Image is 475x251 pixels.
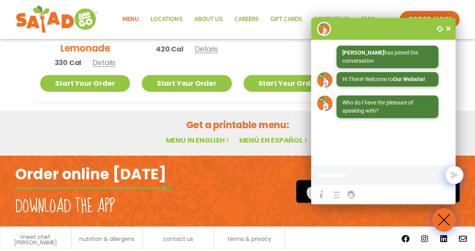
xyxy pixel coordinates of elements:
[34,118,441,132] h2: Get a printable menu:
[308,11,355,28] a: Contact Us
[239,135,309,145] a: Menú en español
[342,49,432,65] div: has joined the conversation
[264,11,308,28] a: GIFT CARDS
[156,44,183,54] span: 420 Cal
[55,57,82,68] span: 330 Cal
[393,76,425,82] strong: Our Website!
[195,44,218,54] span: Details
[433,209,455,231] img: wpChatIcon
[445,166,463,184] button: Send
[163,236,193,241] a: contact us
[142,75,232,92] a: Start Your Order
[315,188,327,201] a: Help
[400,11,459,28] a: ORDER NOW
[345,188,358,201] a: Support
[40,75,130,92] a: Start Your Order
[228,236,271,241] a: terms & privacy
[342,49,384,56] strong: [PERSON_NAME]
[355,11,381,28] a: FAQs
[93,58,116,67] span: Details
[117,11,145,28] a: Menu
[317,22,331,36] img: wpChatIcon
[188,11,228,28] a: About Us
[244,75,334,92] a: Start Your Order
[79,236,134,241] a: nutrition & allergens
[329,186,343,200] a: Chat
[434,23,446,34] div: Reset
[15,196,115,217] h2: Download the app
[342,75,432,83] div: Hi There! Welcome to
[15,186,171,190] img: fork
[296,179,373,204] img: appstore
[342,99,432,115] div: Who do I have the pleasure of speaking with?
[145,11,188,28] a: Locations
[407,15,451,24] span: ORDER NOW
[15,164,166,184] h2: Order online [DATE]
[228,11,264,28] a: Careers
[117,11,381,28] nav: Menu
[4,234,67,245] a: meet chef [PERSON_NAME]
[165,135,231,145] a: Menu in English
[16,4,98,35] img: new-SAG-logo-768×292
